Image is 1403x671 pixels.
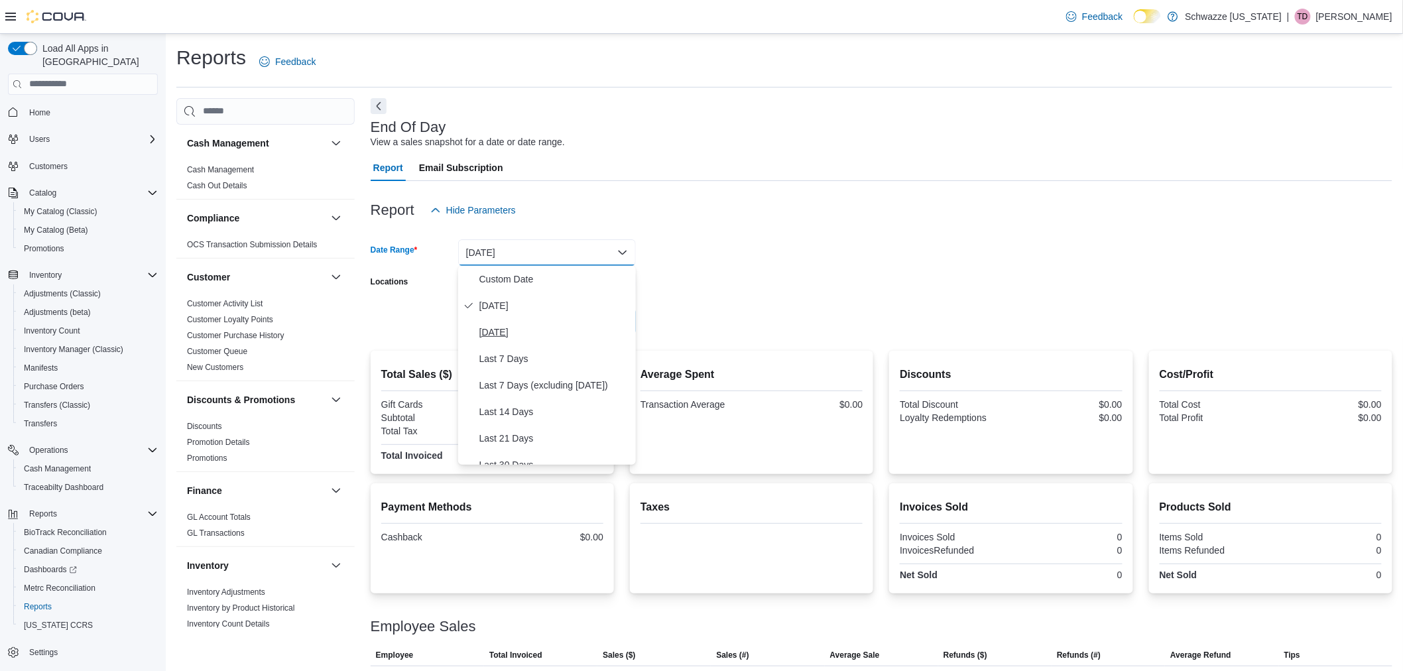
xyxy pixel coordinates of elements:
[24,131,158,147] span: Users
[24,344,123,355] span: Inventory Manager (Classic)
[24,482,103,493] span: Traceabilty Dashboard
[19,204,103,219] a: My Catalog (Classic)
[3,156,163,176] button: Customers
[19,379,90,395] a: Purchase Orders
[19,241,70,257] a: Promotions
[187,271,230,284] h3: Customer
[1160,532,1268,542] div: Items Sold
[187,164,254,175] span: Cash Management
[24,363,58,373] span: Manifests
[187,619,270,629] span: Inventory Count Details
[479,324,631,340] span: [DATE]
[19,360,63,376] a: Manifests
[1273,570,1382,580] div: 0
[19,461,96,477] a: Cash Management
[176,237,355,258] div: Compliance
[13,579,163,597] button: Metrc Reconciliation
[495,532,603,542] div: $0.00
[187,212,326,225] button: Compliance
[19,341,158,357] span: Inventory Manager (Classic)
[1273,399,1382,410] div: $0.00
[24,400,90,410] span: Transfers (Classic)
[13,542,163,560] button: Canadian Compliance
[900,545,1008,556] div: InvoicesRefunded
[1170,650,1231,660] span: Average Refund
[24,158,158,174] span: Customers
[187,484,222,497] h3: Finance
[24,527,107,538] span: BioTrack Reconciliation
[3,184,163,202] button: Catalog
[3,642,163,662] button: Settings
[24,225,88,235] span: My Catalog (Beta)
[479,430,631,446] span: Last 21 Days
[479,298,631,314] span: [DATE]
[24,243,64,254] span: Promotions
[187,331,284,340] a: Customer Purchase History
[19,323,86,339] a: Inventory Count
[19,304,96,320] a: Adjustments (beta)
[19,204,158,219] span: My Catalog (Classic)
[24,267,158,283] span: Inventory
[479,271,631,287] span: Custom Date
[900,499,1122,515] h2: Invoices Sold
[19,241,158,257] span: Promotions
[19,524,158,540] span: BioTrack Reconciliation
[19,304,158,320] span: Adjustments (beta)
[24,442,158,458] span: Operations
[19,360,158,376] span: Manifests
[29,188,56,198] span: Catalog
[19,580,101,596] a: Metrc Reconciliation
[24,644,158,660] span: Settings
[24,564,77,575] span: Dashboards
[381,426,490,436] div: Total Tax
[13,322,163,340] button: Inventory Count
[19,599,57,615] a: Reports
[187,315,273,324] a: Customer Loyalty Points
[187,212,239,225] h3: Compliance
[37,42,158,68] span: Load All Apps in [GEOGRAPHIC_DATA]
[29,107,50,118] span: Home
[24,104,158,121] span: Home
[176,44,246,71] h1: Reports
[29,445,68,456] span: Operations
[1160,545,1268,556] div: Items Refunded
[328,135,344,151] button: Cash Management
[13,340,163,359] button: Inventory Manager (Classic)
[29,134,50,145] span: Users
[1061,3,1128,30] a: Feedback
[1160,367,1382,383] h2: Cost/Profit
[19,479,109,495] a: Traceabilty Dashboard
[19,323,158,339] span: Inventory Count
[376,650,414,660] span: Employee
[24,185,158,201] span: Catalog
[328,483,344,499] button: Finance
[187,393,295,406] h3: Discounts & Promotions
[187,271,326,284] button: Customer
[24,307,91,318] span: Adjustments (beta)
[29,270,62,280] span: Inventory
[381,412,490,423] div: Subtotal
[187,298,263,309] span: Customer Activity List
[479,351,631,367] span: Last 7 Days
[176,418,355,471] div: Discounts & Promotions
[381,499,603,515] h2: Payment Methods
[187,438,250,447] a: Promotion Details
[371,98,387,114] button: Next
[1185,9,1282,25] p: Schwazze [US_STATE]
[640,499,863,515] h2: Taxes
[446,204,516,217] span: Hide Parameters
[19,416,158,432] span: Transfers
[1273,412,1382,423] div: $0.00
[371,619,476,635] h3: Employee Sales
[187,528,245,538] span: GL Transactions
[640,367,863,383] h2: Average Spent
[479,377,631,393] span: Last 7 Days (excluding [DATE])
[1160,412,1268,423] div: Total Profit
[187,603,295,613] span: Inventory by Product Historical
[19,397,158,413] span: Transfers (Classic)
[1160,399,1268,410] div: Total Cost
[1284,650,1300,660] span: Tips
[24,326,80,336] span: Inventory Count
[603,650,635,660] span: Sales ($)
[24,418,57,429] span: Transfers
